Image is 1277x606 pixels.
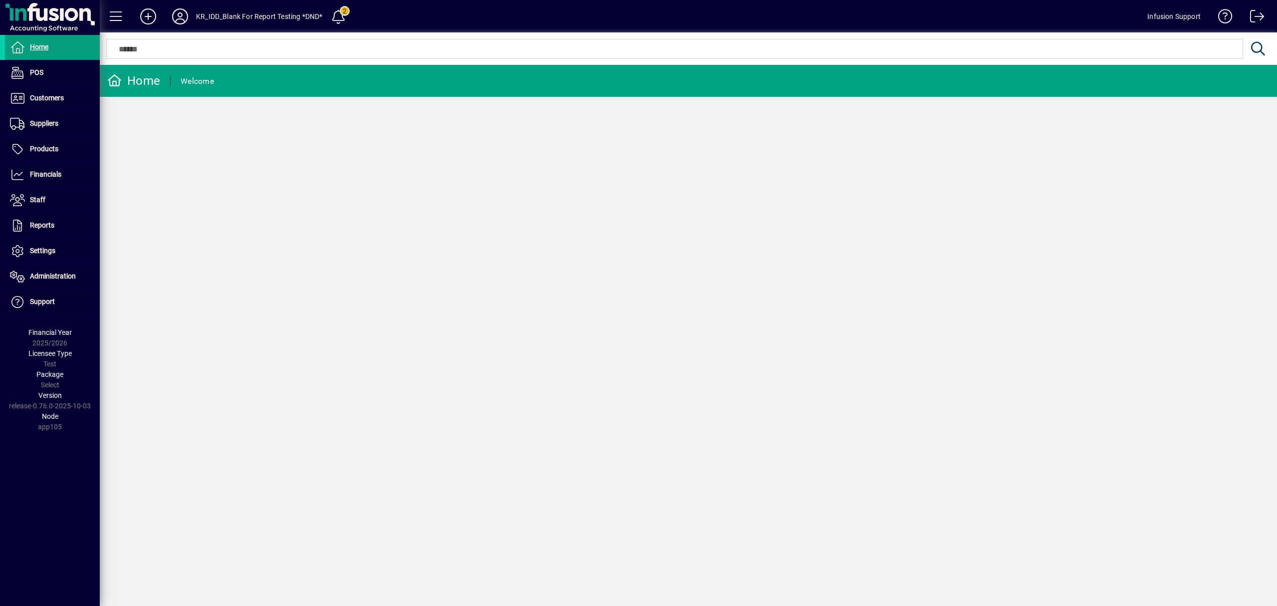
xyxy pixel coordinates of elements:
[5,60,100,85] a: POS
[5,239,100,264] a: Settings
[164,7,196,25] button: Profile
[1211,2,1233,34] a: Knowledge Base
[36,370,63,378] span: Package
[38,391,62,399] span: Version
[196,8,322,24] div: KR_IDD_Blank For Report Testing *DND*
[30,68,43,76] span: POS
[30,221,54,229] span: Reports
[5,162,100,187] a: Financials
[5,290,100,314] a: Support
[132,7,164,25] button: Add
[30,247,55,255] span: Settings
[30,298,55,305] span: Support
[30,119,58,127] span: Suppliers
[28,349,72,357] span: Licensee Type
[5,264,100,289] a: Administration
[42,412,58,420] span: Node
[5,86,100,111] a: Customers
[5,111,100,136] a: Suppliers
[30,94,64,102] span: Customers
[30,43,48,51] span: Home
[30,272,76,280] span: Administration
[30,145,58,153] span: Products
[5,137,100,162] a: Products
[181,73,214,89] div: Welcome
[30,170,61,178] span: Financials
[30,196,45,204] span: Staff
[5,188,100,213] a: Staff
[107,73,160,89] div: Home
[28,328,72,336] span: Financial Year
[1243,2,1265,34] a: Logout
[1147,8,1201,24] div: Infusion Support
[5,213,100,238] a: Reports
